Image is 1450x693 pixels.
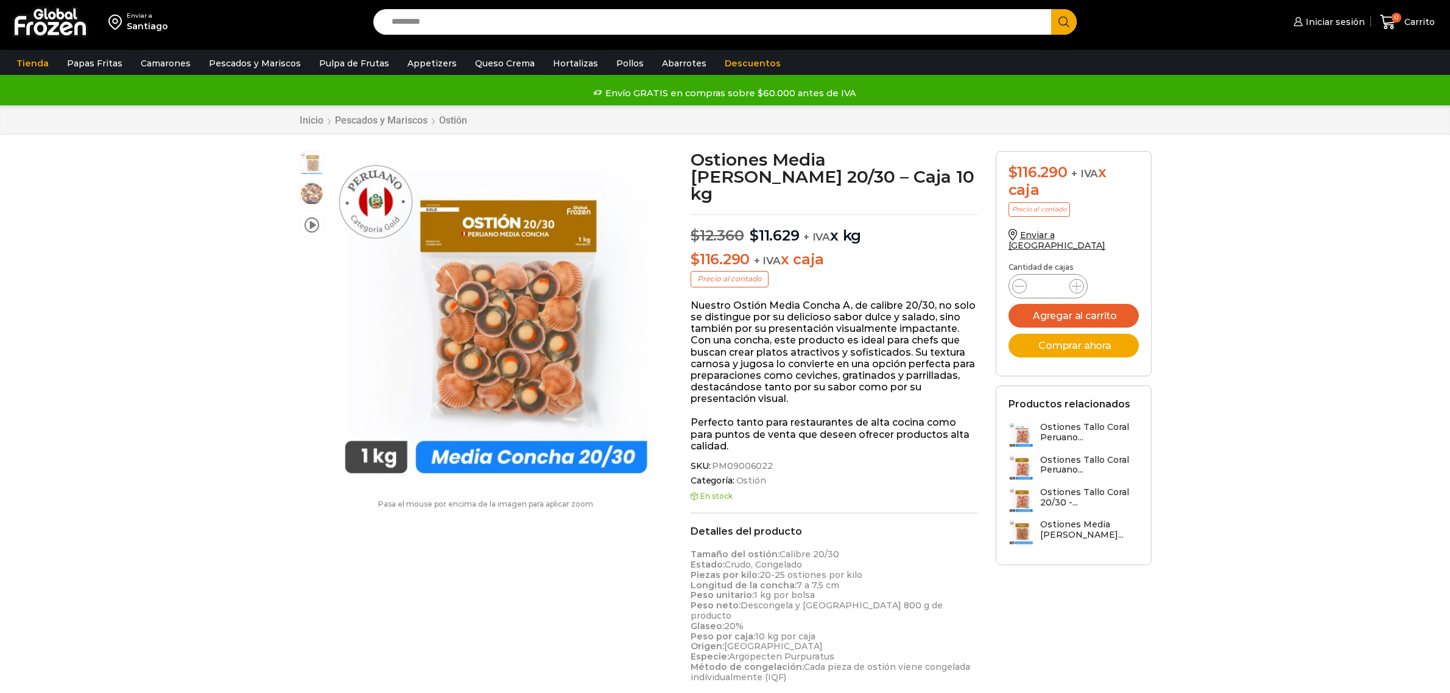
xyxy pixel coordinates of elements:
strong: Longitud de la concha: [691,580,797,591]
a: Ostiones Tallo Coral 20/30 -... [1008,487,1139,513]
nav: Breadcrumb [299,114,468,126]
p: Calibre 20/30 Crudo, Congelado 20-25 ostiones por kilo 7 a 7,5 cm 1 kg por bolsa Descongela y [GE... [691,549,977,682]
p: x kg [691,214,977,245]
p: Cantidad de cajas [1008,263,1139,272]
bdi: 116.290 [1008,163,1068,181]
div: Enviar a [127,12,168,20]
h3: Ostiones Media [PERSON_NAME]... [1040,519,1139,540]
p: Precio al contado [1008,202,1070,217]
a: Iniciar sesión [1290,10,1365,34]
span: media concha 20:30 [300,152,324,176]
a: Ostión [734,476,766,486]
span: + IVA [1071,167,1098,180]
strong: Especie: [691,651,729,662]
strong: Piezas por kilo: [691,569,759,580]
p: Precio al contado [691,271,769,287]
button: Search button [1051,9,1077,35]
a: Ostiones Tallo Coral Peruano... [1008,422,1139,448]
span: + IVA [803,231,830,243]
span: SKU: [691,461,977,471]
span: Categoría: [691,476,977,486]
a: Abarrotes [656,52,713,75]
a: Pulpa de Frutas [313,52,395,75]
h3: Ostiones Tallo Coral 20/30 -... [1040,487,1139,508]
strong: Tamaño del ostión: [691,549,780,560]
span: 0 [1392,13,1401,23]
span: Carrito [1401,16,1435,28]
a: Pescados y Mariscos [334,114,428,126]
p: Pasa el mouse por encima de la imagen para aplicar zoom [299,500,673,508]
a: Ostión [438,114,468,126]
a: 0 Carrito [1377,8,1438,37]
strong: Peso por caja: [691,631,755,642]
strong: Glaseo: [691,621,724,631]
a: Papas Fritas [61,52,128,75]
strong: Peso neto: [691,600,741,611]
p: Nuestro Ostión Media Concha A, de calibre 20/30, no solo se distingue por su delicioso sabor dulc... [691,300,977,405]
button: Comprar ahora [1008,334,1139,357]
a: Queso Crema [469,52,541,75]
bdi: 11.629 [750,227,799,244]
h2: Productos relacionados [1008,398,1130,410]
div: Santiago [127,20,168,32]
strong: Origen: [691,641,724,652]
h3: Ostiones Tallo Coral Peruano... [1040,422,1139,443]
a: Ostiones Tallo Coral Peruano... [1008,455,1139,481]
h1: Ostiones Media [PERSON_NAME] 20/30 – Caja 10 kg [691,151,977,202]
input: Product quantity [1036,278,1060,295]
button: Agregar al carrito [1008,304,1139,328]
a: Pollos [610,52,650,75]
span: $ [691,227,700,244]
span: $ [691,250,700,268]
a: Appetizers [401,52,463,75]
p: Perfecto tanto para restaurantes de alta cocina como para puntos de venta que deseen ofrecer prod... [691,417,977,452]
a: Camarones [135,52,197,75]
a: Pescados y Mariscos [203,52,307,75]
strong: Método de congelación: [691,661,804,672]
h3: Ostiones Tallo Coral Peruano... [1040,455,1139,476]
a: Tienda [10,52,55,75]
span: $ [1008,163,1018,181]
bdi: 116.290 [691,250,750,268]
a: Hortalizas [547,52,604,75]
span: + IVA [754,255,781,267]
a: Inicio [299,114,324,126]
h2: Detalles del producto [691,526,977,537]
span: ostiones-con-concha [300,181,324,206]
span: $ [750,227,759,244]
a: Descuentos [719,52,787,75]
a: Ostiones Media [PERSON_NAME]... [1008,519,1139,546]
p: x caja [691,251,977,269]
span: Iniciar sesión [1303,16,1365,28]
strong: Estado: [691,559,725,570]
bdi: 12.360 [691,227,744,244]
p: En stock [691,492,977,501]
img: address-field-icon.svg [108,12,127,32]
strong: Peso unitario: [691,589,754,600]
div: x caja [1008,164,1139,199]
span: PM09006022 [710,461,773,471]
a: Enviar a [GEOGRAPHIC_DATA] [1008,230,1106,251]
